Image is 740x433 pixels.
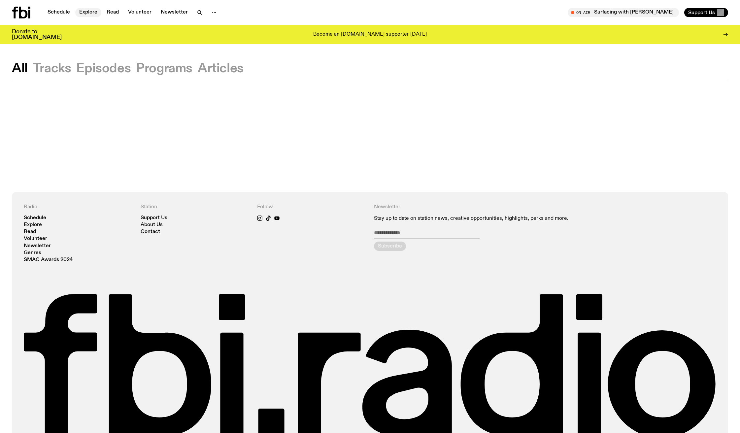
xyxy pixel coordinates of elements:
[136,63,192,75] button: Programs
[24,244,51,249] a: Newsletter
[24,222,42,227] a: Explore
[12,29,62,40] h3: Donate to [DOMAIN_NAME]
[103,8,123,17] a: Read
[141,229,160,234] a: Contact
[157,8,192,17] a: Newsletter
[141,204,250,210] h4: Station
[374,242,406,251] button: Subscribe
[141,216,167,220] a: Support Us
[257,204,366,210] h4: Follow
[24,229,36,234] a: Read
[568,8,679,17] button: On AirSurfacing with [PERSON_NAME]
[374,216,599,222] p: Stay up to date on station news, creative opportunities, highlights, perks and more.
[24,257,73,262] a: SMAC Awards 2024
[313,32,427,38] p: Become an [DOMAIN_NAME] supporter [DATE]
[33,63,71,75] button: Tracks
[198,63,244,75] button: Articles
[124,8,155,17] a: Volunteer
[684,8,728,17] button: Support Us
[12,63,28,75] button: All
[24,216,46,220] a: Schedule
[44,8,74,17] a: Schedule
[24,250,41,255] a: Genres
[141,222,163,227] a: About Us
[688,10,715,16] span: Support Us
[374,204,599,210] h4: Newsletter
[75,8,101,17] a: Explore
[76,63,131,75] button: Episodes
[24,236,47,241] a: Volunteer
[24,204,133,210] h4: Radio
